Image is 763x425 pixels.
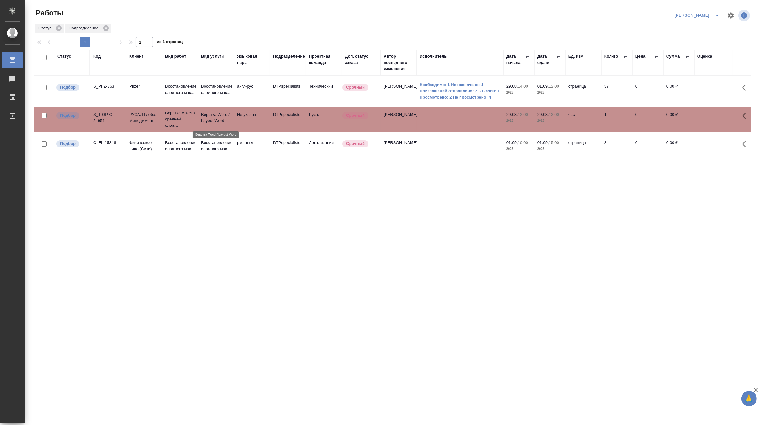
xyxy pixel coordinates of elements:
[129,112,159,124] p: РУСАЛ Глобал Менеджмент
[270,80,306,102] td: DTPspecialists
[741,391,757,406] button: 🙏
[346,141,365,147] p: Срочный
[93,83,123,90] div: S_PFZ-363
[306,137,342,158] td: Локализация
[568,53,584,59] div: Ед. изм
[201,53,224,59] div: Вид услуги
[549,112,559,117] p: 13:00
[306,80,342,102] td: Технический
[565,80,601,102] td: страница
[234,80,270,102] td: англ-рус
[381,80,417,102] td: [PERSON_NAME]
[601,108,632,130] td: 1
[384,53,413,72] div: Автор последнего изменения
[345,53,377,66] div: Доп. статус заказа
[65,24,111,33] div: Подразделение
[666,53,680,59] div: Сумма
[270,108,306,130] td: DTPspecialists
[744,392,754,405] span: 🙏
[663,108,694,130] td: 0,00 ₽
[604,53,618,59] div: Кол-во
[506,84,518,89] p: 29.08,
[93,140,123,146] div: C_FL-15846
[420,53,447,59] div: Исполнитель
[234,137,270,158] td: рус-англ
[93,112,123,124] div: S_T-OP-C-24951
[60,112,76,119] p: Подбор
[506,140,518,145] p: 01.09,
[35,24,64,33] div: Статус
[165,110,195,129] p: Верстка макета средней слож...
[506,53,525,66] div: Дата начала
[601,137,632,158] td: 8
[346,112,365,119] p: Срочный
[537,53,556,66] div: Дата сдачи
[129,53,143,59] div: Клиент
[60,141,76,147] p: Подбор
[506,90,531,96] p: 2025
[739,137,753,151] button: Здесь прячутся важные кнопки
[234,108,270,130] td: Не указан
[549,140,559,145] p: 15:00
[635,53,646,59] div: Цена
[565,137,601,158] td: страница
[381,137,417,158] td: [PERSON_NAME]
[537,118,562,124] p: 2025
[723,8,738,23] span: Настроить таблицу
[506,146,531,152] p: 2025
[381,108,417,130] td: [PERSON_NAME]
[537,140,549,145] p: 01.09,
[56,140,86,148] div: Можно подбирать исполнителей
[60,84,76,90] p: Подбор
[309,53,339,66] div: Проектная команда
[57,53,71,59] div: Статус
[697,53,712,59] div: Оценка
[93,53,101,59] div: Код
[201,83,231,96] p: Восстановление сложного мак...
[34,8,63,18] span: Работы
[738,10,751,21] span: Посмотреть информацию
[537,146,562,152] p: 2025
[601,80,632,102] td: 37
[506,118,531,124] p: 2025
[201,112,231,124] p: Верстка Word / Layout Word
[739,108,753,123] button: Здесь прячутся важные кнопки
[565,108,601,130] td: час
[537,112,549,117] p: 29.08,
[549,84,559,89] p: 12:00
[632,137,663,158] td: 0
[518,140,528,145] p: 10:00
[165,140,195,152] p: Восстановление сложного мак...
[38,25,54,31] p: Статус
[506,112,518,117] p: 29.08,
[632,108,663,130] td: 0
[157,38,183,47] span: из 1 страниц
[306,108,342,130] td: Русал
[346,84,365,90] p: Срочный
[537,84,549,89] p: 01.09,
[165,83,195,96] p: Восстановление сложного мак...
[237,53,267,66] div: Языковая пара
[663,137,694,158] td: 0,00 ₽
[129,140,159,152] p: Физическое лицо (Сити)
[56,112,86,120] div: Можно подбирать исполнителей
[201,140,231,152] p: Восстановление сложного мак...
[129,83,159,90] p: Pfizer
[537,90,562,96] p: 2025
[165,53,186,59] div: Вид работ
[518,112,528,117] p: 12:00
[420,82,500,100] a: Необходимо: 1 Не назначено: 1 Приглашений отправлено: 7 Отказов: 1 Просмотрено: 2 Не просмотрено: 4
[673,11,723,20] div: split button
[518,84,528,89] p: 14:00
[56,83,86,92] div: Можно подбирать исполнителей
[69,25,101,31] p: Подразделение
[739,80,753,95] button: Здесь прячутся важные кнопки
[273,53,305,59] div: Подразделение
[632,80,663,102] td: 0
[270,137,306,158] td: DTPspecialists
[663,80,694,102] td: 0,00 ₽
